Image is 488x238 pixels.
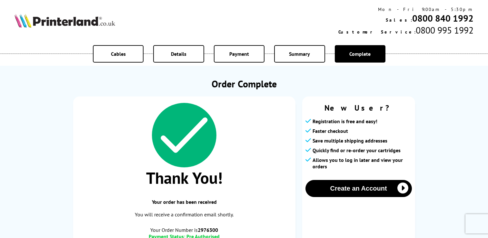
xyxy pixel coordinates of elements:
[80,167,289,188] span: Thank You!
[338,29,416,35] span: Customer Service:
[349,51,371,57] span: Complete
[313,118,377,124] span: Registration is free and easy!
[80,199,289,205] span: Your order has been received
[111,51,126,57] span: Cables
[305,103,412,113] span: New User?
[416,24,473,36] span: 0800 995 1992
[338,6,473,12] div: Mon - Fri 9:00am - 5:30pm
[386,17,412,23] span: Sales:
[313,147,401,154] span: Quickly find or re-order your cartridges
[80,210,289,219] p: You will receive a confirmation email shortly.
[80,227,289,233] span: Your Order Number is
[15,14,115,28] img: Printerland Logo
[171,51,186,57] span: Details
[313,128,348,134] span: Faster checkout
[412,12,473,24] a: 0800 840 1992
[313,157,412,170] span: Allows you to log in later and view your orders
[229,51,249,57] span: Payment
[73,77,415,90] h1: Order Complete
[305,180,412,197] button: Create an Account
[313,137,387,144] span: Save multiple shipping addresses
[198,227,218,233] b: 2976300
[289,51,310,57] span: Summary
